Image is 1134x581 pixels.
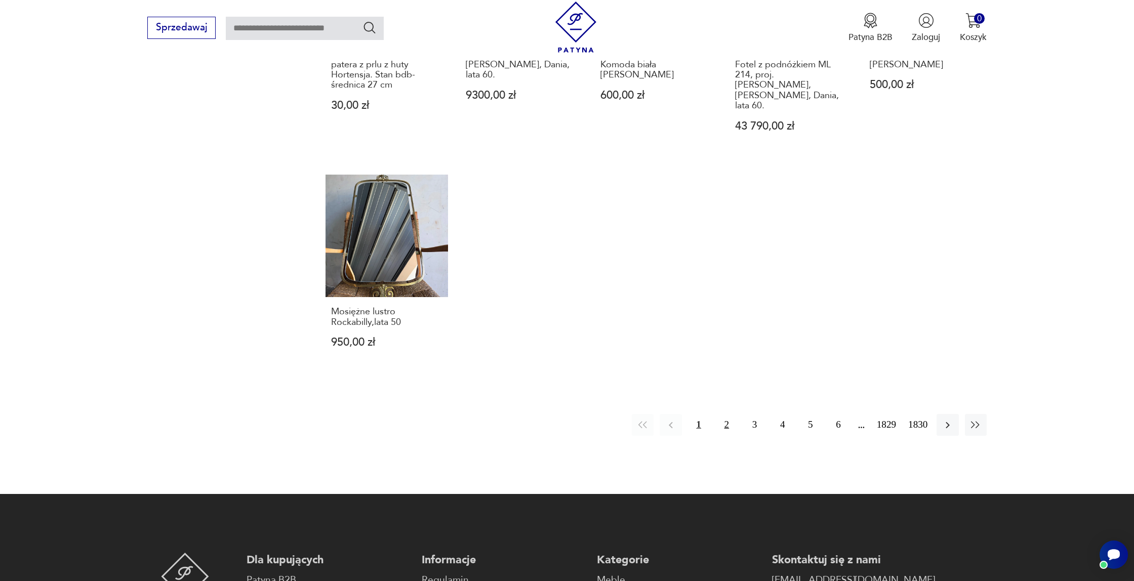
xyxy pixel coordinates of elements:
[466,60,577,80] h3: [PERSON_NAME], Dania, lata 60.
[422,553,585,567] p: Informacje
[799,414,821,436] button: 5
[688,414,710,436] button: 1
[1100,541,1128,569] iframe: Smartsupp widget button
[772,553,935,567] p: Skontaktuj się z nami
[331,60,442,91] h3: patera z prlu z huty Hortensja. Stan bdb- średnica 27 cm
[848,13,893,43] a: Ikona medaluPatyna B2B
[863,13,878,28] img: Ikona medalu
[331,307,442,327] h3: Mosiężne lustro Rockabilly,lata 50
[874,414,899,436] button: 1829
[905,414,930,436] button: 1830
[147,17,216,39] button: Sprzedawaj
[828,414,849,436] button: 6
[974,13,985,24] div: 0
[331,337,442,348] p: 950,00 zł
[362,20,377,35] button: Szukaj
[735,121,846,132] p: 43 790,00 zł
[912,31,940,43] p: Zaloguj
[960,31,987,43] p: Koszyk
[331,100,442,111] p: 30,00 zł
[744,414,765,436] button: 3
[735,60,846,111] h3: Fotel z podnóżkiem ML 214, proj. [PERSON_NAME], [PERSON_NAME], Dania, lata 60.
[912,13,940,43] button: Zaloguj
[600,60,712,80] h3: Komoda biała [PERSON_NAME]
[466,90,577,101] p: 9300,00 zł
[870,79,981,90] p: 500,00 zł
[326,175,448,371] a: Mosiężne lustro Rockabilly,lata 50Mosiężne lustro Rockabilly,lata 50950,00 zł
[716,414,738,436] button: 2
[918,13,934,28] img: Ikonka użytkownika
[848,31,893,43] p: Patyna B2B
[597,553,760,567] p: Kategorie
[848,13,893,43] button: Patyna B2B
[247,553,410,567] p: Dla kupujących
[550,2,601,53] img: Patyna - sklep z meblami i dekoracjami vintage
[960,13,987,43] button: 0Koszyk
[600,90,712,101] p: 600,00 zł
[772,414,793,436] button: 4
[965,13,981,28] img: Ikona koszyka
[147,24,216,32] a: Sprzedawaj
[870,60,981,70] h3: [PERSON_NAME]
